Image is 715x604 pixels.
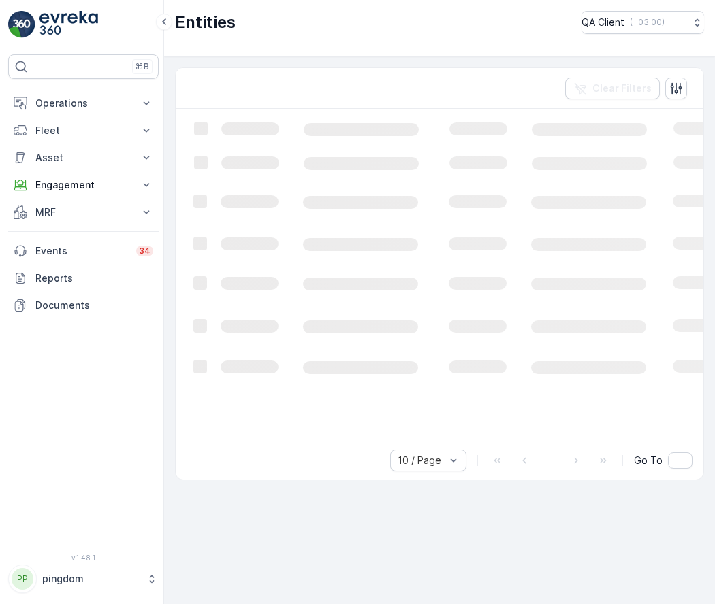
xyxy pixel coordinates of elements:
a: Events34 [8,237,159,265]
button: Fleet [8,117,159,144]
button: Engagement [8,171,159,199]
p: pingdom [42,572,140,586]
p: QA Client [582,16,624,29]
a: Reports [8,265,159,292]
a: Documents [8,292,159,319]
p: ⌘B [136,61,149,72]
p: Reports [35,271,153,285]
p: Asset [35,151,131,165]
button: QA Client(+03:00) [582,11,704,34]
span: v 1.48.1 [8,554,159,562]
button: MRF [8,199,159,226]
p: MRF [35,205,131,219]
div: PP [12,568,33,590]
button: Asset [8,144,159,171]
span: Go To [634,454,663,467]
p: Fleet [35,124,131,137]
p: Entities [175,12,236,33]
img: logo [8,11,35,38]
p: Events [35,244,128,258]
p: Engagement [35,178,131,192]
button: Operations [8,90,159,117]
p: Documents [35,299,153,312]
button: PPpingdom [8,565,159,593]
p: 34 [139,246,150,256]
p: Operations [35,97,131,110]
button: Clear Filters [565,78,660,99]
img: logo_light-DOdMpM7g.png [39,11,98,38]
p: ( +03:00 ) [630,17,665,28]
p: Clear Filters [592,82,652,95]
